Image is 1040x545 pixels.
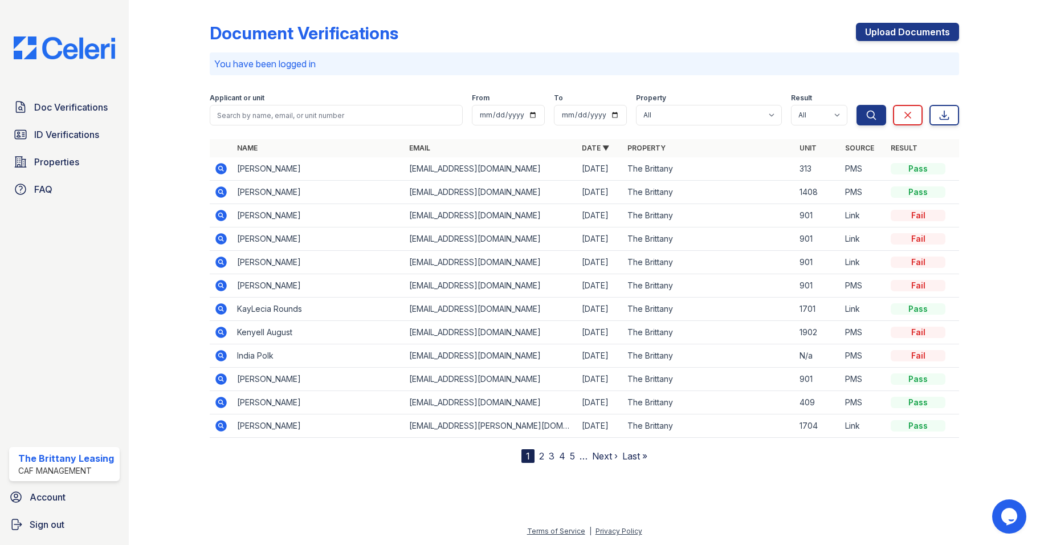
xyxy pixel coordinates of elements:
button: Sign out [5,513,124,536]
input: Search by name, email, or unit number [210,105,463,125]
td: The Brittany [623,157,796,181]
a: Last » [622,450,647,462]
label: To [554,93,563,103]
td: The Brittany [623,391,796,414]
td: PMS [841,274,886,298]
td: 1902 [795,321,841,344]
a: Privacy Policy [596,527,642,535]
a: Upload Documents [856,23,959,41]
td: [EMAIL_ADDRESS][DOMAIN_NAME] [405,298,577,321]
label: Applicant or unit [210,93,264,103]
div: Pass [891,373,945,385]
label: From [472,93,490,103]
span: Properties [34,155,79,169]
td: PMS [841,344,886,368]
div: Pass [891,186,945,198]
td: Link [841,414,886,438]
label: Result [791,93,812,103]
td: [PERSON_NAME] [233,251,405,274]
td: [EMAIL_ADDRESS][DOMAIN_NAME] [405,227,577,251]
td: The Brittany [623,298,796,321]
div: Pass [891,420,945,432]
td: Kenyell August [233,321,405,344]
td: Link [841,251,886,274]
td: [PERSON_NAME] [233,368,405,391]
td: [EMAIL_ADDRESS][DOMAIN_NAME] [405,204,577,227]
td: [DATE] [577,321,623,344]
label: Property [636,93,666,103]
td: [EMAIL_ADDRESS][DOMAIN_NAME] [405,274,577,298]
td: [EMAIL_ADDRESS][DOMAIN_NAME] [405,157,577,181]
div: The Brittany Leasing [18,452,114,465]
div: 1 [521,449,535,463]
td: The Brittany [623,368,796,391]
td: Link [841,227,886,251]
a: Source [845,144,874,152]
td: 901 [795,204,841,227]
td: 1701 [795,298,841,321]
a: ID Verifications [9,123,120,146]
td: 409 [795,391,841,414]
a: 4 [559,450,565,462]
td: [PERSON_NAME] [233,181,405,204]
td: [DATE] [577,251,623,274]
td: The Brittany [623,181,796,204]
td: [DATE] [577,204,623,227]
td: The Brittany [623,227,796,251]
span: FAQ [34,182,52,196]
td: [EMAIL_ADDRESS][DOMAIN_NAME] [405,321,577,344]
td: [EMAIL_ADDRESS][DOMAIN_NAME] [405,181,577,204]
td: The Brittany [623,321,796,344]
span: ID Verifications [34,128,99,141]
div: Fail [891,210,945,221]
td: [EMAIL_ADDRESS][DOMAIN_NAME] [405,391,577,414]
td: [DATE] [577,368,623,391]
td: [EMAIL_ADDRESS][DOMAIN_NAME] [405,368,577,391]
td: 1704 [795,414,841,438]
a: Terms of Service [527,527,585,535]
a: Name [237,144,258,152]
a: Next › [592,450,618,462]
p: You have been logged in [214,57,955,71]
td: PMS [841,321,886,344]
a: Date ▼ [582,144,609,152]
a: 2 [539,450,544,462]
td: [EMAIL_ADDRESS][DOMAIN_NAME] [405,344,577,368]
td: 313 [795,157,841,181]
td: India Polk [233,344,405,368]
td: [EMAIL_ADDRESS][DOMAIN_NAME] [405,251,577,274]
td: PMS [841,391,886,414]
td: KayLecia Rounds [233,298,405,321]
a: FAQ [9,178,120,201]
div: Pass [891,163,945,174]
td: [PERSON_NAME] [233,204,405,227]
td: The Brittany [623,204,796,227]
td: [DATE] [577,227,623,251]
a: Doc Verifications [9,96,120,119]
td: [DATE] [577,298,623,321]
td: 901 [795,251,841,274]
td: [PERSON_NAME] [233,157,405,181]
a: Account [5,486,124,509]
span: Account [30,490,66,504]
td: The Brittany [623,344,796,368]
a: Unit [800,144,817,152]
div: Fail [891,280,945,291]
a: Property [627,144,666,152]
td: 901 [795,368,841,391]
td: [DATE] [577,391,623,414]
a: Properties [9,151,120,173]
td: [DATE] [577,344,623,368]
a: Email [409,144,430,152]
div: Fail [891,350,945,361]
a: Result [891,144,917,152]
div: CAF Management [18,465,114,477]
td: The Brittany [623,274,796,298]
td: PMS [841,181,886,204]
td: 901 [795,227,841,251]
td: [PERSON_NAME] [233,414,405,438]
td: N/a [795,344,841,368]
iframe: chat widget [992,499,1029,534]
td: [PERSON_NAME] [233,274,405,298]
div: Pass [891,397,945,408]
